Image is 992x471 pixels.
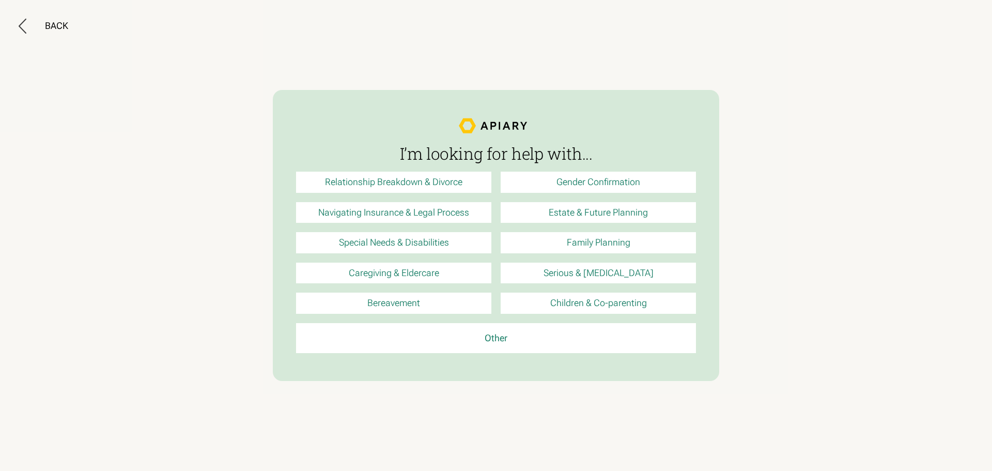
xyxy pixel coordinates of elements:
h3: I’m looking for help with... [296,145,696,163]
a: Bereavement [296,293,491,314]
div: Back [45,20,68,32]
a: Serious & [MEDICAL_DATA] [501,263,696,284]
a: Special Needs & Disabilities [296,232,491,253]
a: Navigating Insurance & Legal Process [296,202,491,223]
a: Family Planning [501,232,696,253]
button: Back [19,19,68,34]
a: Gender Confirmation [501,172,696,193]
a: Other [296,323,696,354]
a: Children & Co-parenting [501,293,696,314]
a: Estate & Future Planning [501,202,696,223]
a: Caregiving & Eldercare [296,263,491,284]
a: Relationship Breakdown & Divorce [296,172,491,193]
